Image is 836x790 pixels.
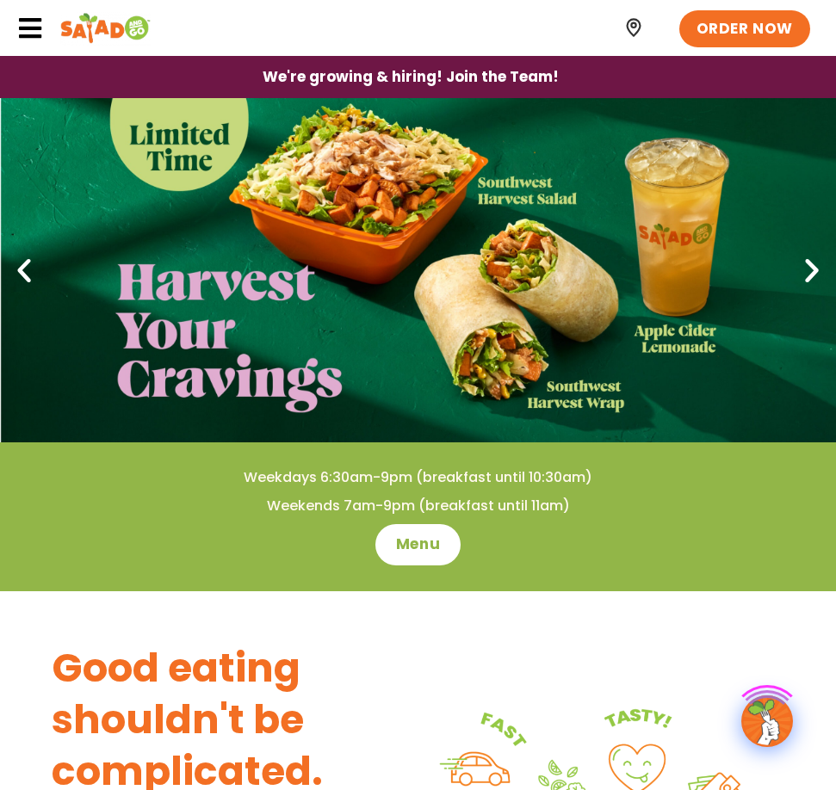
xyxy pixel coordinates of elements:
[34,497,802,515] h4: Weekends 7am-9pm (breakfast until 11am)
[375,524,461,565] a: Menu
[34,468,802,487] h4: Weekdays 6:30am-9pm (breakfast until 10:30am)
[237,57,585,97] a: We're growing & hiring! Join the Team!
[60,11,151,46] img: Header logo
[679,10,810,48] a: ORDER NOW
[396,534,440,555] span: Menu
[263,70,559,84] span: We're growing & hiring! Join the Team!
[697,19,793,40] span: ORDER NOW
